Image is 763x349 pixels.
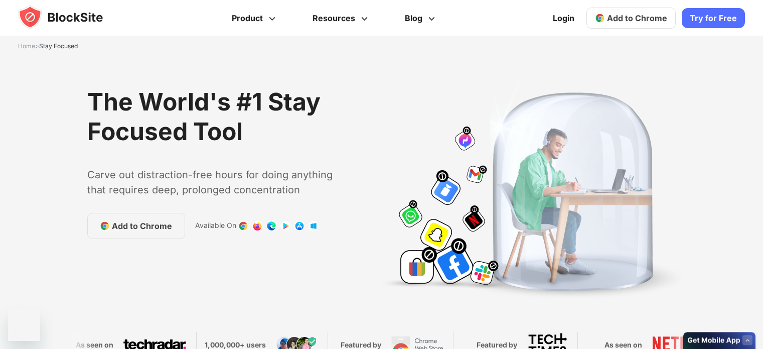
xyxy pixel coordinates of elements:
[547,6,580,30] a: Login
[8,309,40,341] iframe: Button to launch messaging window
[112,220,172,232] span: Add to Chrome
[87,167,347,205] text: Carve out distraction-free hours for doing anything that requires deep, prolonged concentration
[39,42,78,50] span: Stay Focused
[18,42,35,50] a: Home
[595,13,605,23] img: chrome-icon.svg
[195,221,236,231] text: Available On
[87,213,185,239] a: Add to Chrome
[87,87,347,146] h1: The World's #1 Stay Focused Tool
[18,42,78,50] span: >
[18,5,122,29] img: blocksite-icon.5d769676.svg
[607,13,667,23] span: Add to Chrome
[682,8,745,28] a: Try for Free
[586,8,676,29] a: Add to Chrome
